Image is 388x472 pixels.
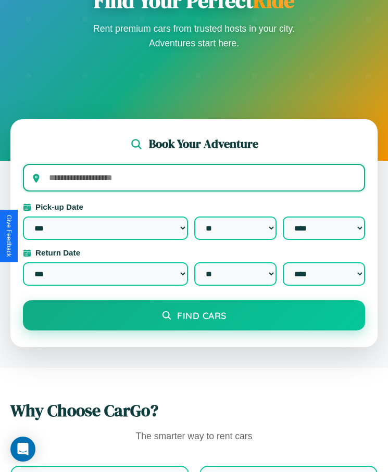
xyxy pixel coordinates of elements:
p: Rent premium cars from trusted hosts in your city. Adventures start here. [90,21,298,50]
p: The smarter way to rent cars [10,428,378,445]
h2: Book Your Adventure [149,136,258,152]
div: Open Intercom Messenger [10,437,35,462]
h2: Why Choose CarGo? [10,399,378,422]
label: Pick-up Date [23,202,365,211]
div: Give Feedback [5,215,12,257]
button: Find Cars [23,300,365,330]
label: Return Date [23,248,365,257]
